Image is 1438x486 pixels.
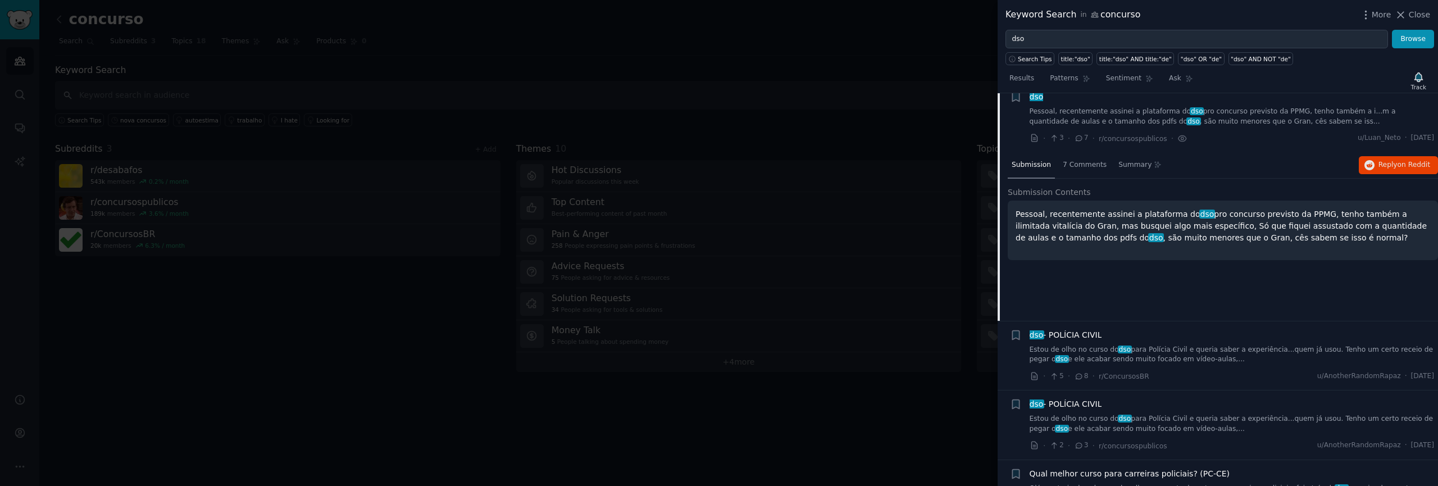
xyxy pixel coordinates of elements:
[1005,52,1054,65] button: Search Tips
[1181,55,1222,63] div: "dso" OR "de"
[1030,329,1102,341] span: - POLÍCIA CIVIL
[1061,55,1090,63] div: title:"dso"
[1049,133,1063,143] span: 3
[1005,8,1140,22] div: Keyword Search concurso
[1046,70,1094,93] a: Patterns
[1005,30,1388,49] input: Try a keyword related to your business
[1049,440,1063,451] span: 2
[1018,55,1052,63] span: Search Tips
[1118,346,1132,353] span: dso
[1102,70,1157,93] a: Sentiment
[1407,69,1430,93] button: Track
[1074,133,1088,143] span: 7
[1411,371,1434,381] span: [DATE]
[1360,9,1391,21] button: More
[1099,373,1149,380] span: r/ConcursosBR
[1106,74,1141,84] span: Sentiment
[1030,398,1102,410] span: - POLÍCIA CIVIL
[1043,133,1045,144] span: ·
[1063,160,1107,170] span: 7 Comments
[1050,74,1078,84] span: Patterns
[1395,9,1430,21] button: Close
[1405,133,1407,143] span: ·
[1372,9,1391,21] span: More
[1030,468,1230,480] a: Qual melhor curso para carreiras policiais? (PC-CE)
[1016,208,1430,244] p: Pessoal, recentemente assinei a plataforma do pro concurso previsto da PPMG, tenho também a ilimi...
[1058,52,1093,65] a: title:"dso"
[1049,371,1063,381] span: 5
[1055,355,1069,363] span: dso
[1030,107,1435,126] a: Pessoal, recentemente assinei a plataforma dodsopro concurso previsto da PPMG, tenho também a i.....
[1317,440,1401,451] span: u/AnotherRandomRapaz
[1012,160,1051,170] span: Submission
[1405,440,1407,451] span: ·
[1199,210,1215,219] span: dso
[1398,161,1430,169] span: on Reddit
[1030,91,1044,103] a: dso
[1317,371,1401,381] span: u/AnotherRandomRapaz
[1093,440,1095,452] span: ·
[1178,52,1224,65] a: "dso" OR "de"
[1055,425,1069,433] span: dso
[1005,70,1038,93] a: Results
[1009,74,1034,84] span: Results
[1359,156,1438,174] button: Replyon Reddit
[1029,92,1044,101] span: dso
[1068,370,1070,382] span: ·
[1392,30,1434,49] button: Browse
[1068,133,1070,144] span: ·
[1030,414,1435,434] a: Estou de olho no curso dodsopara Polícia Civil e queria saber a experiência...quem já usou. Tenho...
[1118,415,1132,423] span: dso
[1029,330,1044,339] span: dso
[1358,133,1401,143] span: u/Luan_Neto
[1008,187,1091,198] span: Submission Contents
[1411,133,1434,143] span: [DATE]
[1118,160,1152,170] span: Summary
[1030,329,1102,341] a: dso- POLÍCIA CIVIL
[1228,52,1294,65] a: "dso" AND NOT "de"
[1411,83,1426,91] div: Track
[1074,371,1088,381] span: 8
[1378,160,1430,170] span: Reply
[1074,440,1088,451] span: 3
[1099,55,1172,63] div: title:"dso" AND title:"de"
[1186,117,1200,125] span: dso
[1099,135,1167,143] span: r/concursospublicos
[1093,133,1095,144] span: ·
[1409,9,1430,21] span: Close
[1231,55,1291,63] div: "dso" AND NOT "de"
[1030,345,1435,365] a: Estou de olho no curso dodsopara Polícia Civil e queria saber a experiência...quem já usou. Tenho...
[1029,399,1044,408] span: dso
[1171,133,1173,144] span: ·
[1068,440,1070,452] span: ·
[1080,10,1086,20] span: in
[1190,107,1204,115] span: dso
[1099,442,1167,450] span: r/concursospublicos
[1093,370,1095,382] span: ·
[1165,70,1197,93] a: Ask
[1043,440,1045,452] span: ·
[1169,74,1181,84] span: Ask
[1043,370,1045,382] span: ·
[1411,440,1434,451] span: [DATE]
[1405,371,1407,381] span: ·
[1148,233,1164,242] span: dso
[1030,398,1102,410] a: dso- POLÍCIA CIVIL
[1096,52,1174,65] a: title:"dso" AND title:"de"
